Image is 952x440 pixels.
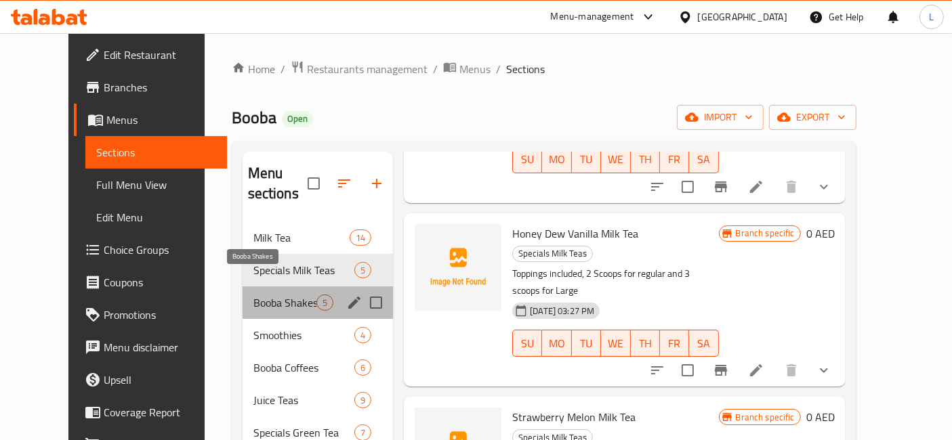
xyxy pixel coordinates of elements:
span: [DATE] 03:27 PM [524,305,600,317]
span: SA [695,334,713,353]
p: Toppings included, 2 Scoops for regular and 3 scoops for Large [512,265,718,299]
span: 4 [355,329,371,342]
span: Smoothies [253,327,354,343]
div: Booba Coffees6 [243,351,394,384]
h2: Menu sections [248,163,308,204]
button: Branch-specific-item [705,354,737,387]
span: Restaurants management [307,61,428,77]
span: 7 [355,426,371,439]
li: / [433,61,438,77]
div: items [354,359,371,376]
span: Select to update [674,173,702,201]
span: MO [547,334,566,353]
span: Specials Milk Teas [513,246,592,261]
span: Juice Teas [253,392,354,408]
div: Booba Shakes5edit [243,286,394,319]
a: Upsell [74,364,228,396]
span: SA [695,150,713,169]
button: Branch-specific-item [705,171,737,203]
span: Upsell [104,372,217,388]
span: TU [577,150,596,169]
button: SA [689,146,718,173]
span: Specials Milk Teas [253,262,354,278]
span: Booba [232,102,276,133]
a: Sections [85,136,228,169]
button: show more [808,171,840,203]
span: Honey Dew Vanilla Milk Tea [512,223,638,244]
span: FR [665,150,684,169]
span: Menu disclaimer [104,339,217,355]
a: Coupons [74,266,228,299]
div: items [354,392,371,408]
span: FR [665,334,684,353]
span: Milk Tea [253,229,350,246]
a: Edit menu item [748,179,764,195]
nav: breadcrumb [232,60,856,78]
span: WE [606,334,625,353]
span: TH [636,150,655,169]
button: MO [542,330,571,357]
span: Sections [96,144,217,160]
button: FR [660,146,689,173]
div: items [354,262,371,278]
a: Home [232,61,275,77]
div: Open [282,111,313,127]
span: Select to update [674,356,702,384]
span: Coverage Report [104,404,217,420]
button: SU [512,330,542,357]
span: export [780,109,846,126]
button: sort-choices [641,354,674,387]
div: Juice Teas9 [243,384,394,416]
button: import [677,105,764,130]
a: Promotions [74,299,228,331]
a: Restaurants management [291,60,428,78]
a: Edit menu item [748,362,764,378]
div: Specials Milk Teas [512,246,593,262]
div: Menu-management [551,9,634,25]
span: Branches [104,79,217,95]
a: Menu disclaimer [74,331,228,364]
div: Milk Tea14 [243,221,394,254]
button: SU [512,146,542,173]
button: export [769,105,856,130]
div: items [316,294,333,311]
span: TH [636,334,655,353]
button: FR [660,330,689,357]
span: Full Menu View [96,177,217,193]
h6: 0 AED [806,408,835,426]
div: items [350,229,371,246]
span: MO [547,150,566,169]
span: Menus [459,61,491,77]
svg: Show Choices [816,362,832,378]
span: L [929,9,934,24]
a: Menus [74,104,228,136]
span: Branch specific [730,227,800,240]
span: Booba Shakes [253,294,316,311]
button: TH [631,146,660,173]
button: MO [542,146,571,173]
span: 9 [355,394,371,407]
span: 6 [355,361,371,374]
span: WE [606,150,625,169]
span: 5 [355,264,371,277]
button: Add section [360,167,393,200]
span: Edit Restaurant [104,47,217,63]
button: show more [808,354,840,387]
a: Edit Menu [85,201,228,234]
a: Choice Groups [74,234,228,266]
span: 14 [350,232,371,244]
button: sort-choices [641,171,674,203]
button: delete [775,171,808,203]
svg: Show Choices [816,179,832,195]
a: Edit Restaurant [74,39,228,71]
a: Coverage Report [74,396,228,428]
span: Sections [506,61,545,77]
span: Promotions [104,307,217,323]
button: delete [775,354,808,387]
span: Select all sections [299,169,328,198]
span: Booba Coffees [253,359,354,376]
div: Smoothies4 [243,319,394,351]
div: [GEOGRAPHIC_DATA] [698,9,787,24]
